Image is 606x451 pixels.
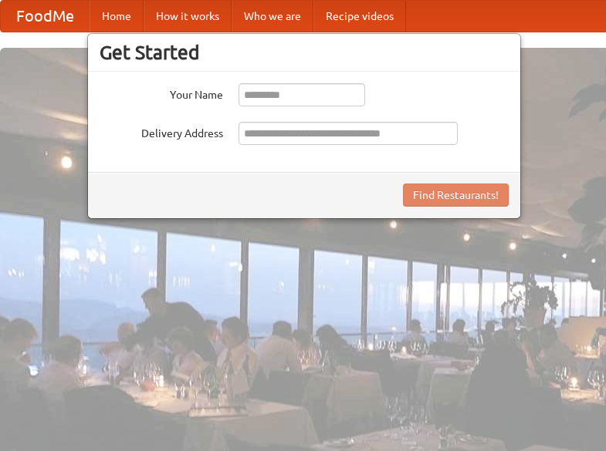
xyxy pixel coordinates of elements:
[232,1,313,32] a: Who we are
[100,83,223,103] label: Your Name
[144,1,232,32] a: How it works
[90,1,144,32] a: Home
[313,1,406,32] a: Recipe videos
[100,41,509,64] h3: Get Started
[100,122,223,141] label: Delivery Address
[403,183,509,207] button: Find Restaurants!
[1,1,90,32] a: FoodMe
